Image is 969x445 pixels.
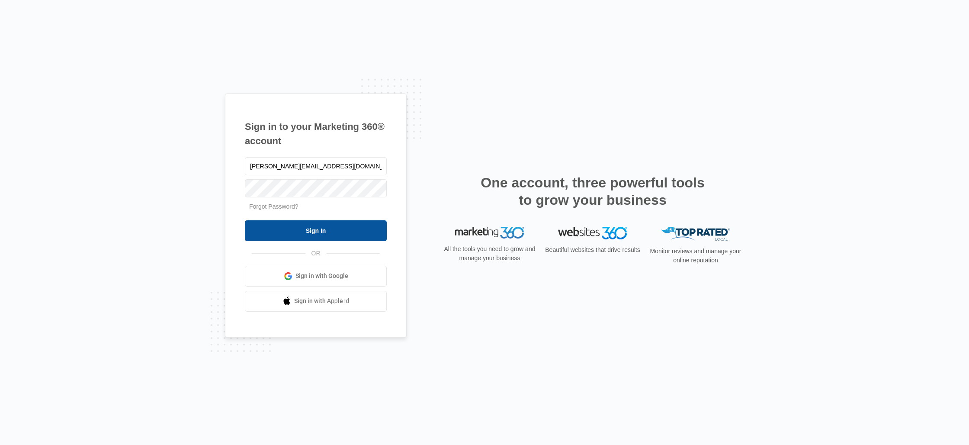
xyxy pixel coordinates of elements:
[558,227,627,239] img: Websites 360
[245,220,387,241] input: Sign In
[249,203,298,210] a: Forgot Password?
[661,227,730,241] img: Top Rated Local
[455,227,524,239] img: Marketing 360
[245,266,387,287] a: Sign in with Google
[294,297,350,306] span: Sign in with Apple Id
[305,249,327,258] span: OR
[441,245,538,263] p: All the tools you need to grow and manage your business
[295,271,348,281] span: Sign in with Google
[544,245,641,255] p: Beautiful websites that drive results
[245,291,387,312] a: Sign in with Apple Id
[245,157,387,175] input: Email
[647,247,744,265] p: Monitor reviews and manage your online reputation
[245,119,387,148] h1: Sign in to your Marketing 360® account
[478,174,707,209] h2: One account, three powerful tools to grow your business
